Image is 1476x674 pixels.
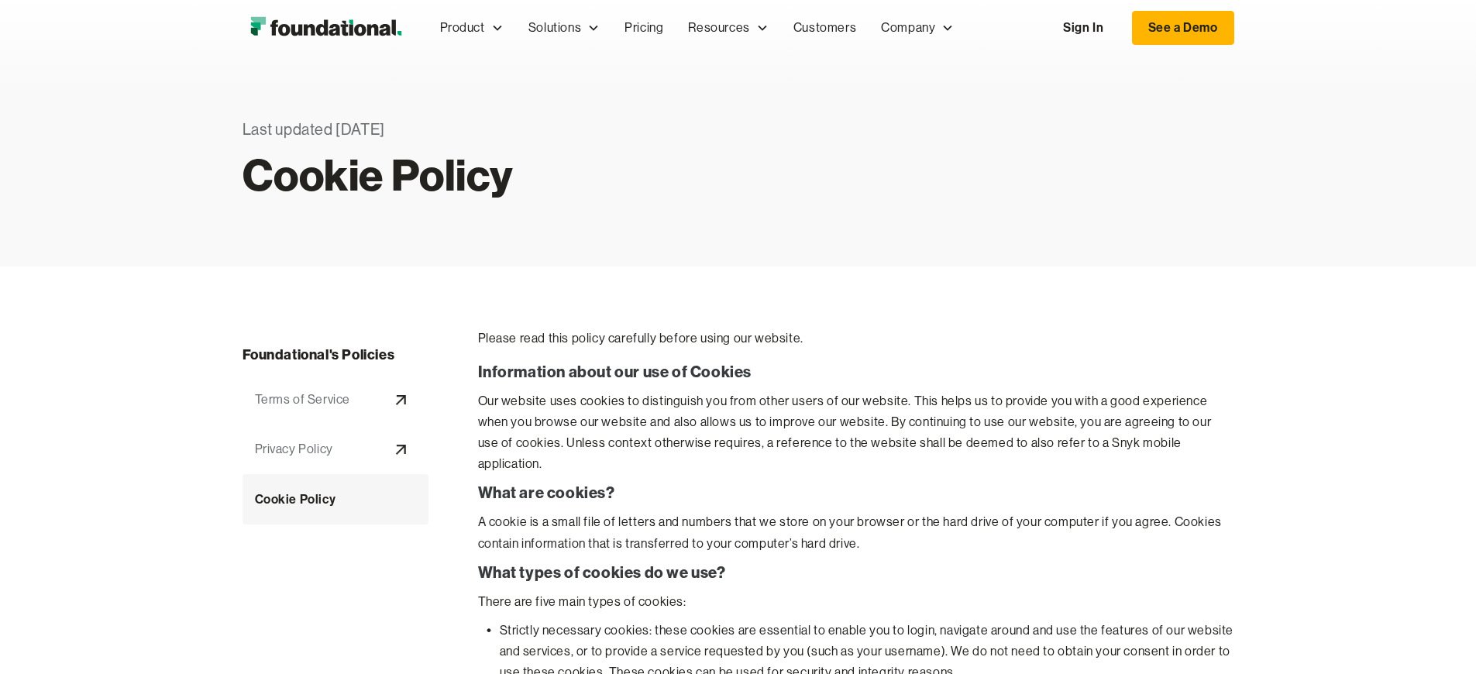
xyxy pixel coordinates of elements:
div: Resources [688,18,749,38]
div: Privacy Policy [255,439,333,459]
p: What types of cookies do we use? [478,562,1234,583]
div: Product [428,2,516,53]
img: Foundational Logo [243,12,409,43]
a: Terms of Service [243,375,428,425]
div: Last updated [DATE] [243,118,838,143]
a: Privacy Policy [243,425,428,474]
div: Terms of Service [255,390,351,410]
h2: Foundational's Policies [243,344,428,367]
a: Customers [781,2,869,53]
a: Sign In [1048,12,1119,44]
a: home [243,12,409,43]
a: Cookie Policy [243,474,428,525]
p: Our website uses cookies to distinguish you from other users of our website. This helps us to pro... [478,390,1234,475]
p: Please read this policy carefully before using our website. [478,328,1234,349]
div: Company [869,2,966,53]
div: Solutions [528,18,581,38]
p: There are five main types of cookies: [478,591,1234,612]
iframe: Chat Widget [1399,600,1476,674]
p: What are cookies? [478,482,1234,504]
h1: Cookie Policy [243,158,838,192]
div: Product [440,18,485,38]
div: Solutions [516,2,612,53]
a: Pricing [612,2,676,53]
p: Information about our use of Cookies [478,361,1234,383]
a: See a Demo [1132,11,1234,45]
div: Cookie Policy [255,490,336,510]
div: Resources [676,2,780,53]
strong: • [487,622,492,638]
p: A cookie is a small file of letters and numbers that we store on your browser or the hard drive o... [478,511,1234,553]
div: Company [881,18,935,38]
